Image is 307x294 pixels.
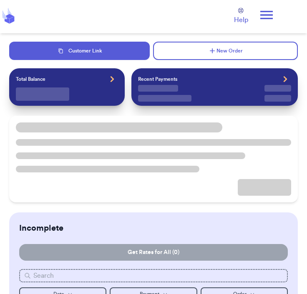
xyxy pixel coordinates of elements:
button: New Order [153,42,298,60]
a: Help [234,8,248,25]
h2: Incomplete [19,222,63,234]
p: Total Balance [16,76,45,82]
button: Get Rates for All (0) [19,244,288,261]
span: Help [234,15,248,25]
input: Search [19,269,288,282]
button: Customer Link [9,42,150,60]
p: Recent Payments [138,76,177,82]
